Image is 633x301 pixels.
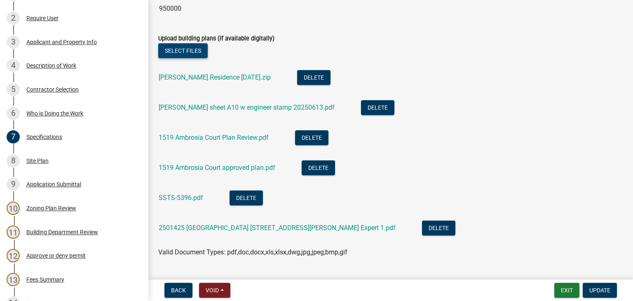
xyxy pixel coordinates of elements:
wm-modal-confirm: Delete Document [297,74,331,82]
div: 13 [7,273,20,286]
button: Back [164,283,192,298]
span: Valid Document Types: pdf,doc,docx,xls,xlsx,dwg,jpg,jpeg,bmp,gif [158,248,347,256]
a: 1519 Ambrosia Court Plan Review.pdf [159,134,269,141]
label: Upload building plans (if available digitally) [158,36,274,42]
a: [PERSON_NAME] Residence [DATE].zip [159,73,271,81]
div: 2 [7,12,20,25]
div: Specifications [26,134,62,140]
div: Site Plan [26,158,49,164]
button: Update [583,283,617,298]
div: 6 [7,107,20,120]
wm-modal-confirm: Delete Document [302,165,335,172]
div: 3 [7,35,20,49]
div: Fees Summary [26,277,64,282]
a: [PERSON_NAME] sheet A10 w engineer stamp 20250613.pdf [159,103,335,111]
div: Applicant and Property Info [26,39,97,45]
button: Delete [230,190,263,205]
wm-modal-confirm: Delete Document [230,195,263,202]
div: Description of Work [26,63,76,68]
div: 9 [7,178,20,191]
a: 2501425 [GEOGRAPHIC_DATA] [STREET_ADDRESS][PERSON_NAME] Expert 1.pdf [159,224,396,232]
div: Contractor Selection [26,87,79,92]
button: Void [199,283,230,298]
button: Delete [295,130,328,145]
span: Update [589,287,610,294]
button: Delete [302,160,335,175]
span: Back [171,287,186,294]
div: 5 [7,83,20,96]
div: Approve or deny permit [26,253,86,259]
div: Require User [26,15,59,21]
span: Void [206,287,219,294]
button: Select files [158,43,208,58]
div: 11 [7,226,20,239]
wm-modal-confirm: Delete Document [361,104,394,112]
wm-modal-confirm: Delete Document [422,225,455,233]
div: Who is Doing the Work [26,111,83,116]
div: Application Submittal [26,181,81,187]
a: 1519 Ambrosia Court approved plan.pdf [159,164,275,172]
button: Delete [297,70,331,85]
div: 7 [7,130,20,143]
div: 8 [7,154,20,167]
div: 10 [7,202,20,215]
div: 12 [7,249,20,262]
button: Delete [361,100,394,115]
button: Delete [422,221,455,235]
div: 4 [7,59,20,72]
a: SSTS-5396.pdf [159,194,203,202]
wm-modal-confirm: Delete Document [295,134,328,142]
div: Building Department Review [26,229,98,235]
div: Zoning Plan Review [26,205,76,211]
button: Exit [554,283,579,298]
